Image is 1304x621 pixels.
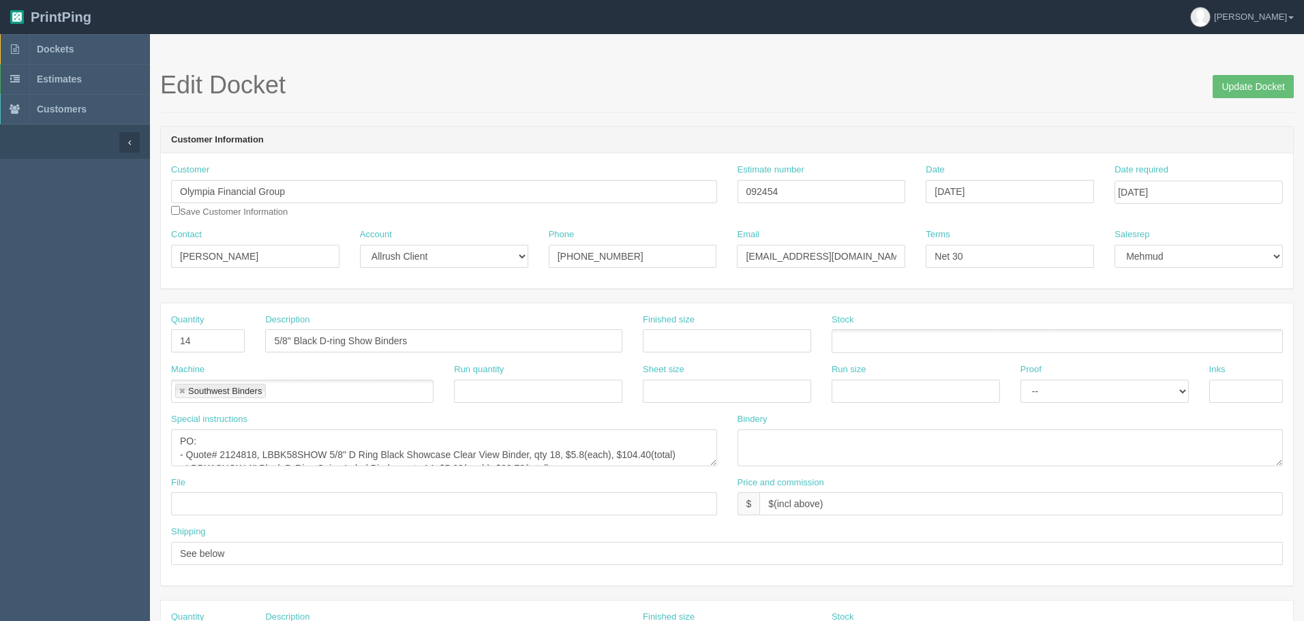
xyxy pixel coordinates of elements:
[643,363,684,376] label: Sheet size
[161,127,1293,154] header: Customer Information
[171,228,202,241] label: Contact
[1213,75,1294,98] input: Update Docket
[171,164,717,218] div: Save Customer Information
[1115,164,1168,177] label: Date required
[549,228,575,241] label: Phone
[37,104,87,115] span: Customers
[926,164,944,177] label: Date
[360,228,392,241] label: Account
[1191,7,1210,27] img: avatar_default-7531ab5dedf162e01f1e0bb0964e6a185e93c5c22dfe317fb01d7f8cd2b1632c.jpg
[171,476,185,489] label: File
[171,314,204,327] label: Quantity
[737,228,759,241] label: Email
[171,164,209,177] label: Customer
[738,492,760,515] div: $
[171,413,247,426] label: Special instructions
[171,363,204,376] label: Machine
[188,387,262,395] div: Southwest Binders
[171,526,206,539] label: Shipping
[926,228,950,241] label: Terms
[37,74,82,85] span: Estimates
[643,314,695,327] label: Finished size
[1020,363,1042,376] label: Proof
[454,363,504,376] label: Run quantity
[738,413,768,426] label: Bindery
[832,363,866,376] label: Run size
[171,429,717,466] textarea: PO: - Quote# 2124818, LBBK58SHOW 5/8" D Ring Black Showcase Clear View Binder, qty 18, $5.8(each)...
[1115,228,1149,241] label: Salesrep
[37,44,74,55] span: Dockets
[265,314,309,327] label: Description
[160,72,1294,99] h1: Edit Docket
[738,164,804,177] label: Estimate number
[10,10,24,24] img: logo-3e63b451c926e2ac314895c53de4908e5d424f24456219fb08d385ab2e579770.png
[832,314,854,327] label: Stock
[1209,363,1226,376] label: Inks
[171,180,717,203] input: Enter customer name
[738,476,824,489] label: Price and commission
